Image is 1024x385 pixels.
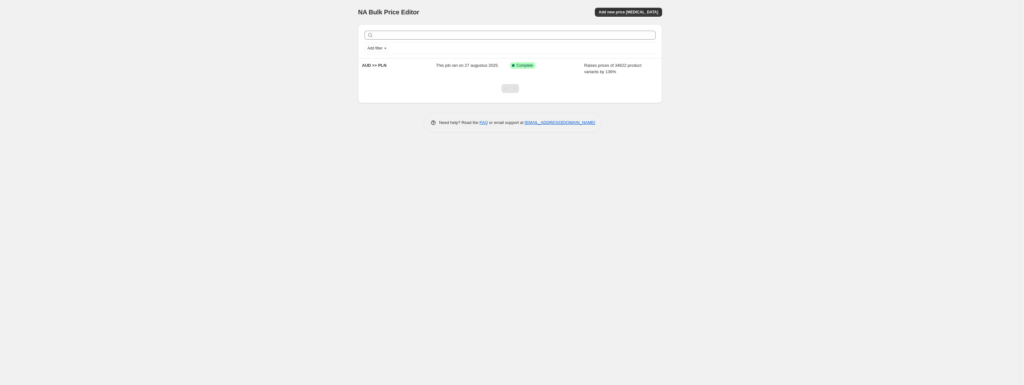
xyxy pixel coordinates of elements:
span: Need help? Read the [439,120,480,125]
span: This job ran on 27 augustus 2025. [436,63,499,68]
a: [EMAIL_ADDRESS][DOMAIN_NAME] [525,120,595,125]
span: NA Bulk Price Editor [358,9,419,16]
span: Add new price [MEDICAL_DATA] [599,10,658,15]
a: FAQ [480,120,488,125]
button: Add filter [364,44,390,52]
span: Raises prices of 34622 product variants by 136% [584,63,642,74]
span: AUD >> PLN [362,63,387,68]
span: Add filter [367,46,382,51]
button: Add new price [MEDICAL_DATA] [595,8,662,17]
nav: Pagination [501,84,519,93]
span: Complete [516,63,533,68]
span: or email support at [488,120,525,125]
